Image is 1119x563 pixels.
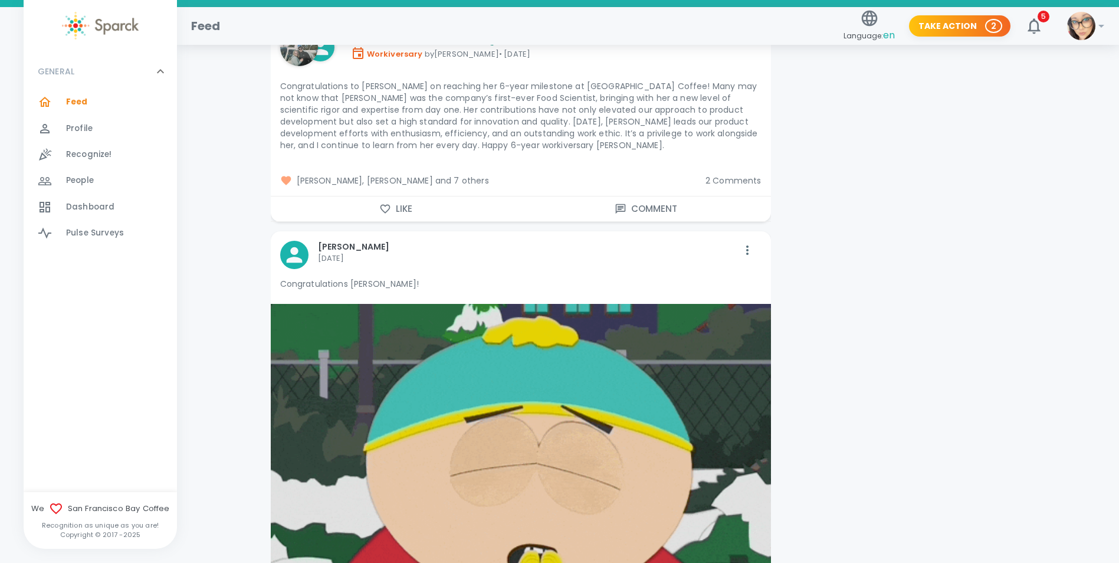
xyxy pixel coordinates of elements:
p: Copyright © 2017 - 2025 [24,530,177,539]
a: Sparck logo [24,12,177,40]
a: Profile [24,116,177,142]
span: Workiversary [351,48,423,60]
p: Congratulations [PERSON_NAME]! [280,278,762,290]
p: by [PERSON_NAME] • [DATE] [351,46,738,60]
img: Sparck logo [62,12,139,40]
button: 5 [1020,12,1048,40]
p: [PERSON_NAME] [318,241,738,253]
span: en [883,28,895,42]
p: Recognition as unique as you are! [24,521,177,530]
button: Language:en [839,5,900,47]
a: Recognize! [24,142,177,168]
button: Comment [521,197,771,221]
span: Language: [844,28,895,44]
p: Congratulations to [PERSON_NAME] on reaching her 6-year milestone at [GEOGRAPHIC_DATA] Coffee! Ma... [280,80,762,151]
a: Dashboard [24,194,177,220]
span: Feed [66,96,88,108]
a: People [24,168,177,194]
button: Take Action 2 [909,15,1010,37]
span: Profile [66,123,93,135]
span: People [66,175,94,186]
button: Like [271,197,521,221]
img: Picture of Favi [1067,12,1095,40]
p: 2 [991,20,996,32]
div: GENERAL [24,54,177,89]
a: Feed [24,89,177,115]
a: Pulse Surveys [24,220,177,246]
span: 5 [1038,11,1049,22]
p: GENERAL [38,66,74,77]
span: Recognize! [66,149,112,161]
span: Dashboard [66,201,114,213]
div: GENERAL [24,89,177,251]
h1: Feed [191,17,221,35]
span: [PERSON_NAME], [PERSON_NAME] and 7 others [280,175,696,186]
span: 2 Comments [705,175,762,186]
span: Pulse Surveys [66,227,124,239]
p: [DATE] [318,253,738,264]
span: We San Francisco Bay Coffee [24,502,177,516]
img: Picture of Katie Burguillos [280,28,318,66]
